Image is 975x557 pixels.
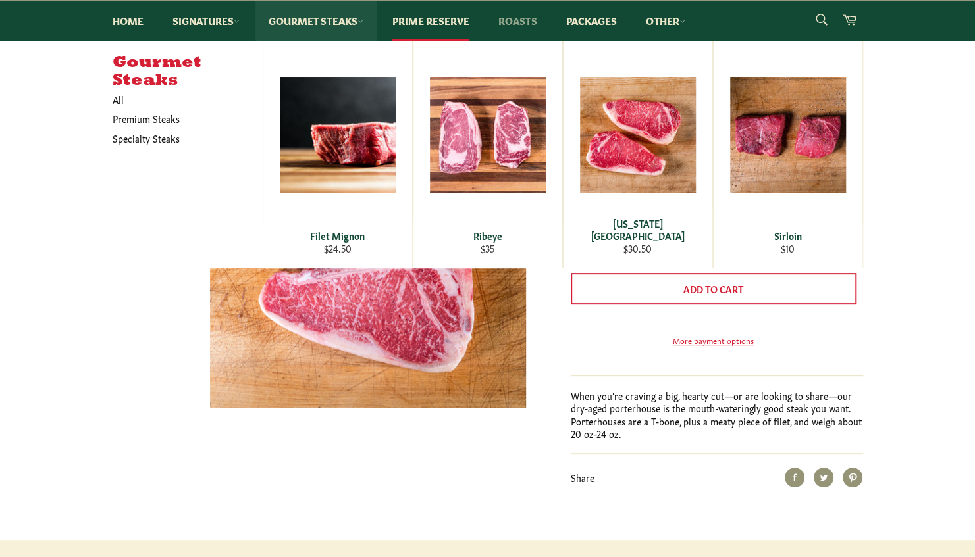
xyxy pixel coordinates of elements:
[255,1,377,41] a: Gourmet Steaks
[280,77,396,193] img: Filet Mignon
[106,109,250,128] a: Premium Steaks
[553,1,630,41] a: Packages
[271,230,404,242] div: Filet Mignon
[379,1,483,41] a: Prime Reserve
[430,77,546,193] img: Ribeye
[421,230,554,242] div: Ribeye
[730,77,846,193] img: Sirloin
[421,242,554,254] div: $35
[571,335,856,346] a: More payment options
[113,54,263,90] h5: Gourmet Steaks
[580,77,696,193] img: New York Strip
[99,1,157,41] a: Home
[485,1,550,41] a: Roasts
[571,273,856,304] button: Add to Cart
[106,129,250,148] a: Specialty Steaks
[271,242,404,254] div: $24.50
[571,389,863,440] p: When you're craving a big, hearty cut—or are looking to share—our dry-aged porterhouse is the mou...
[563,41,713,268] a: New York Strip [US_STATE][GEOGRAPHIC_DATA] $30.50
[683,282,743,295] span: Add to Cart
[633,1,698,41] a: Other
[571,217,704,243] div: [US_STATE][GEOGRAPHIC_DATA]
[159,1,253,41] a: Signatures
[571,242,704,254] div: $30.50
[571,471,594,484] span: Share
[413,41,563,268] a: Ribeye Ribeye $35
[722,242,854,254] div: $10
[263,41,413,268] a: Filet Mignon Filet Mignon $24.50
[713,41,863,268] a: Sirloin Sirloin $10
[106,90,263,109] a: All
[722,230,854,242] div: Sirloin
